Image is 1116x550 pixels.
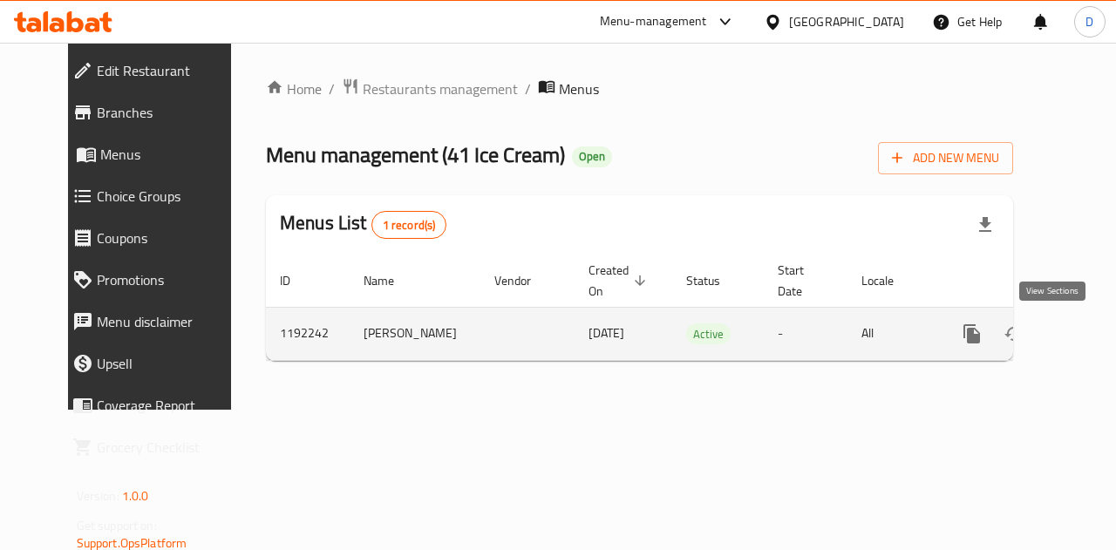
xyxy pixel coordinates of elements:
[686,270,743,291] span: Status
[97,269,241,290] span: Promotions
[100,144,241,165] span: Menus
[77,514,157,537] span: Get support on:
[58,259,255,301] a: Promotions
[572,149,612,164] span: Open
[58,384,255,426] a: Coverage Report
[77,485,119,507] span: Version:
[266,135,565,174] span: Menu management ( 41 Ice Cream )
[363,78,518,99] span: Restaurants management
[589,322,624,344] span: [DATE]
[572,146,612,167] div: Open
[97,353,241,374] span: Upsell
[97,186,241,207] span: Choice Groups
[58,217,255,259] a: Coupons
[97,395,241,416] span: Coverage Report
[372,217,446,234] span: 1 record(s)
[525,78,531,99] li: /
[266,78,1013,100] nav: breadcrumb
[97,102,241,123] span: Branches
[993,313,1035,355] button: Change Status
[764,307,847,360] td: -
[847,307,937,360] td: All
[364,270,417,291] span: Name
[58,50,255,92] a: Edit Restaurant
[951,313,993,355] button: more
[371,211,447,239] div: Total records count
[97,437,241,458] span: Grocery Checklist
[58,133,255,175] a: Menus
[342,78,518,100] a: Restaurants management
[97,60,241,81] span: Edit Restaurant
[861,270,916,291] span: Locale
[58,92,255,133] a: Branches
[97,227,241,248] span: Coupons
[280,210,446,239] h2: Menus List
[1085,12,1093,31] span: D
[97,311,241,332] span: Menu disclaimer
[122,485,149,507] span: 1.0.0
[266,307,350,360] td: 1192242
[559,78,599,99] span: Menus
[892,147,999,169] span: Add New Menu
[266,78,322,99] a: Home
[280,270,313,291] span: ID
[964,204,1006,246] div: Export file
[58,343,255,384] a: Upsell
[329,78,335,99] li: /
[878,142,1013,174] button: Add New Menu
[58,175,255,217] a: Choice Groups
[789,12,904,31] div: [GEOGRAPHIC_DATA]
[58,301,255,343] a: Menu disclaimer
[58,426,255,468] a: Grocery Checklist
[600,11,707,32] div: Menu-management
[686,324,731,344] span: Active
[589,260,651,302] span: Created On
[350,307,480,360] td: [PERSON_NAME]
[778,260,827,302] span: Start Date
[494,270,554,291] span: Vendor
